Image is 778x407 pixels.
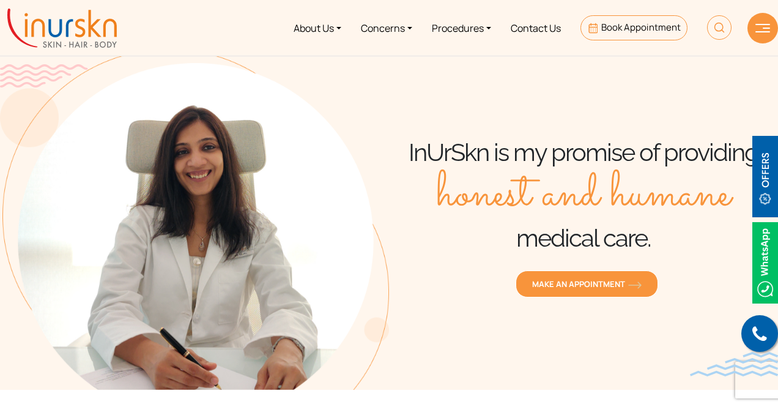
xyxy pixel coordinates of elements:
[755,24,770,32] img: hamLine.svg
[628,282,642,289] img: orange-arrow
[389,137,778,253] h1: InUrSkn is my promise of providing medical care.
[707,15,732,40] img: HeaderSearch
[437,168,731,223] span: honest and humane
[422,5,501,51] a: Procedures
[501,5,571,51] a: Contact Us
[7,9,117,48] img: inurskn-logo
[580,15,687,40] a: Book Appointment
[284,5,351,51] a: About Us
[351,5,422,51] a: Concerns
[690,352,778,376] img: bluewave
[752,255,778,268] a: Whatsappicon
[532,278,642,289] span: MAKE AN APPOINTMENT
[516,271,658,297] a: MAKE AN APPOINTMENTorange-arrow
[601,21,681,34] span: Book Appointment
[752,222,778,304] img: Whatsappicon
[752,136,778,217] img: offerBt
